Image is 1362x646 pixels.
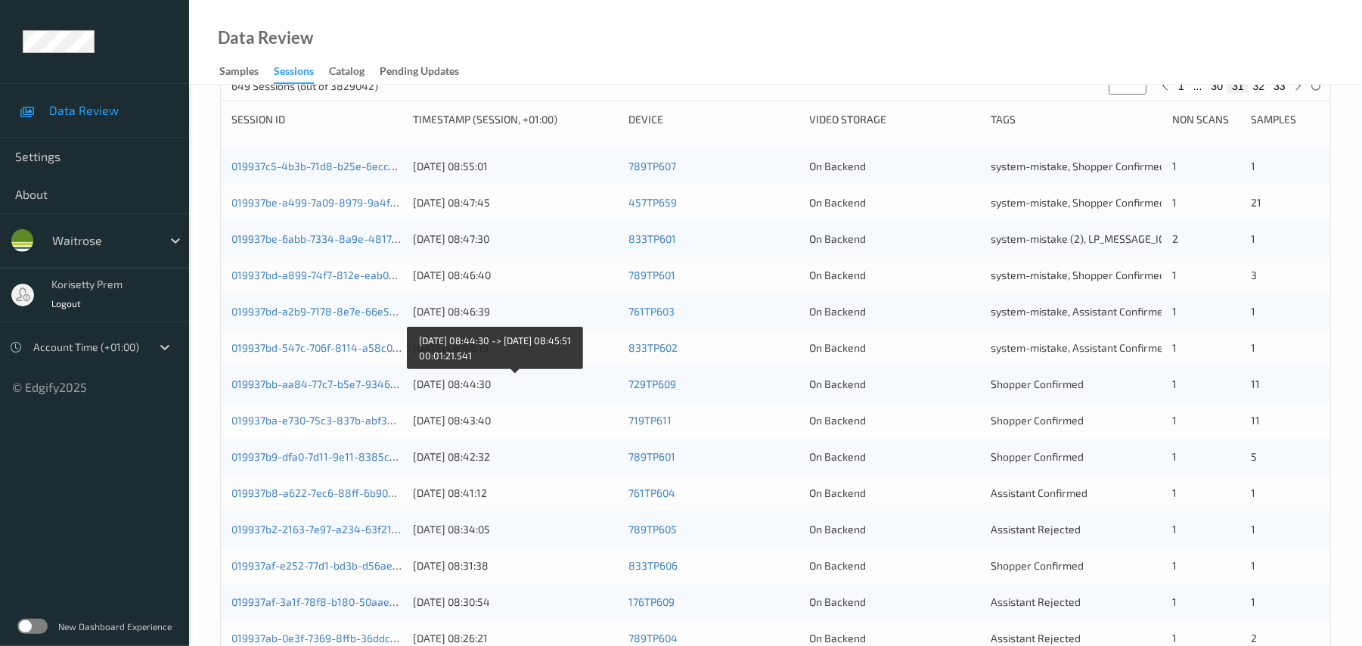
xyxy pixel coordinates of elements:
[1172,160,1177,172] span: 1
[628,112,799,127] div: Device
[231,486,436,499] a: 019937b8-a622-7ec6-88ff-6b90bc38a3dd
[810,340,981,356] div: On Backend
[1172,341,1177,354] span: 1
[1172,112,1240,127] div: Non Scans
[231,377,440,390] a: 019937bb-aa84-77c7-b5e7-934674eb0889
[413,340,618,356] div: [DATE] 08:46:19
[628,269,675,281] a: 789TP601
[231,112,402,127] div: Session ID
[1252,450,1258,463] span: 5
[991,559,1084,572] span: Shopper Confirmed
[1252,305,1256,318] span: 1
[274,64,314,84] div: Sessions
[628,160,676,172] a: 789TP607
[1172,196,1177,209] span: 1
[1252,232,1256,245] span: 1
[810,558,981,573] div: On Backend
[628,559,678,572] a: 833TP606
[1252,486,1256,499] span: 1
[1252,112,1320,127] div: Samples
[1252,523,1256,536] span: 1
[413,159,618,174] div: [DATE] 08:55:01
[231,196,438,209] a: 019937be-a499-7a09-8979-9a4f373937b8
[1252,160,1256,172] span: 1
[1227,79,1249,93] button: 31
[231,523,427,536] a: 019937b2-2163-7e97-a234-63f21c78711f
[413,558,618,573] div: [DATE] 08:31:38
[1252,632,1258,644] span: 2
[1172,232,1178,245] span: 2
[1252,196,1262,209] span: 21
[413,522,618,537] div: [DATE] 08:34:05
[991,414,1084,427] span: Shopper Confirmed
[231,232,435,245] a: 019937be-6abb-7334-8a9e-48177f75d196
[413,449,618,464] div: [DATE] 08:42:32
[413,304,618,319] div: [DATE] 08:46:39
[231,632,433,644] a: 019937ab-0e3f-7369-8ffb-36ddc82c3064
[991,305,1339,318] span: system-mistake, Assistant Confirmed, Unusual-Activity, Picklist item alert
[274,61,329,84] a: Sessions
[219,64,259,82] div: Samples
[991,269,1336,281] span: system-mistake, Shopper Confirmed, Unusual-Activity, Picklist item alert
[413,195,618,210] div: [DATE] 08:47:45
[1172,486,1177,499] span: 1
[1172,377,1177,390] span: 1
[1252,269,1258,281] span: 3
[1174,79,1189,93] button: 1
[1172,632,1177,644] span: 1
[810,413,981,428] div: On Backend
[628,196,677,209] a: 457TP659
[628,232,676,245] a: 833TP601
[413,112,618,127] div: Timestamp (Session, +01:00)
[231,160,439,172] a: 019937c5-4b3b-71d8-b25e-6ecc43639e82
[1172,305,1177,318] span: 1
[380,61,474,82] a: Pending Updates
[991,523,1081,536] span: Assistant Rejected
[810,159,981,174] div: On Backend
[231,269,437,281] a: 019937bd-a899-74f7-812e-eab032554d0c
[329,64,365,82] div: Catalog
[810,449,981,464] div: On Backend
[413,377,618,392] div: [DATE] 08:44:30
[1269,79,1290,93] button: 33
[628,305,675,318] a: 761TP603
[219,61,274,82] a: Samples
[413,631,618,646] div: [DATE] 08:26:21
[628,414,672,427] a: 719TP611
[991,450,1084,463] span: Shopper Confirmed
[628,486,675,499] a: 761TP604
[810,595,981,610] div: On Backend
[231,414,436,427] a: 019937ba-e730-75c3-837b-abf3bac856b2
[1252,341,1256,354] span: 1
[413,413,618,428] div: [DATE] 08:43:40
[413,595,618,610] div: [DATE] 08:30:54
[628,595,675,608] a: 176TP609
[1252,377,1261,390] span: 11
[991,160,1249,172] span: system-mistake, Shopper Confirmed, Unusual-Activity
[991,377,1084,390] span: Shopper Confirmed
[628,341,678,354] a: 833TP602
[991,486,1087,499] span: Assistant Confirmed
[231,559,433,572] a: 019937af-e252-77d1-bd3b-d56ae57c8ef8
[810,304,981,319] div: On Backend
[413,486,618,501] div: [DATE] 08:41:12
[1189,79,1207,93] button: ...
[1172,559,1177,572] span: 1
[231,305,437,318] a: 019937bd-a2b9-7178-8e7e-66e5bebed575
[810,486,981,501] div: On Backend
[1207,79,1228,93] button: 30
[810,268,981,283] div: On Backend
[991,595,1081,608] span: Assistant Rejected
[231,79,378,94] p: 649 Sessions (out of 3829042)
[810,112,981,127] div: Video Storage
[810,522,981,537] div: On Backend
[231,450,431,463] a: 019937b9-dfa0-7d11-9e11-8385c1be564b
[231,341,434,354] a: 019937bd-547c-706f-8114-a58c0e3c5db0
[413,231,618,247] div: [DATE] 08:47:30
[810,195,981,210] div: On Backend
[329,61,380,82] a: Catalog
[991,341,1339,354] span: system-mistake, Assistant Confirmed, Unusual-Activity, Picklist item alert
[810,231,981,247] div: On Backend
[380,64,459,82] div: Pending Updates
[628,632,678,644] a: 789TP604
